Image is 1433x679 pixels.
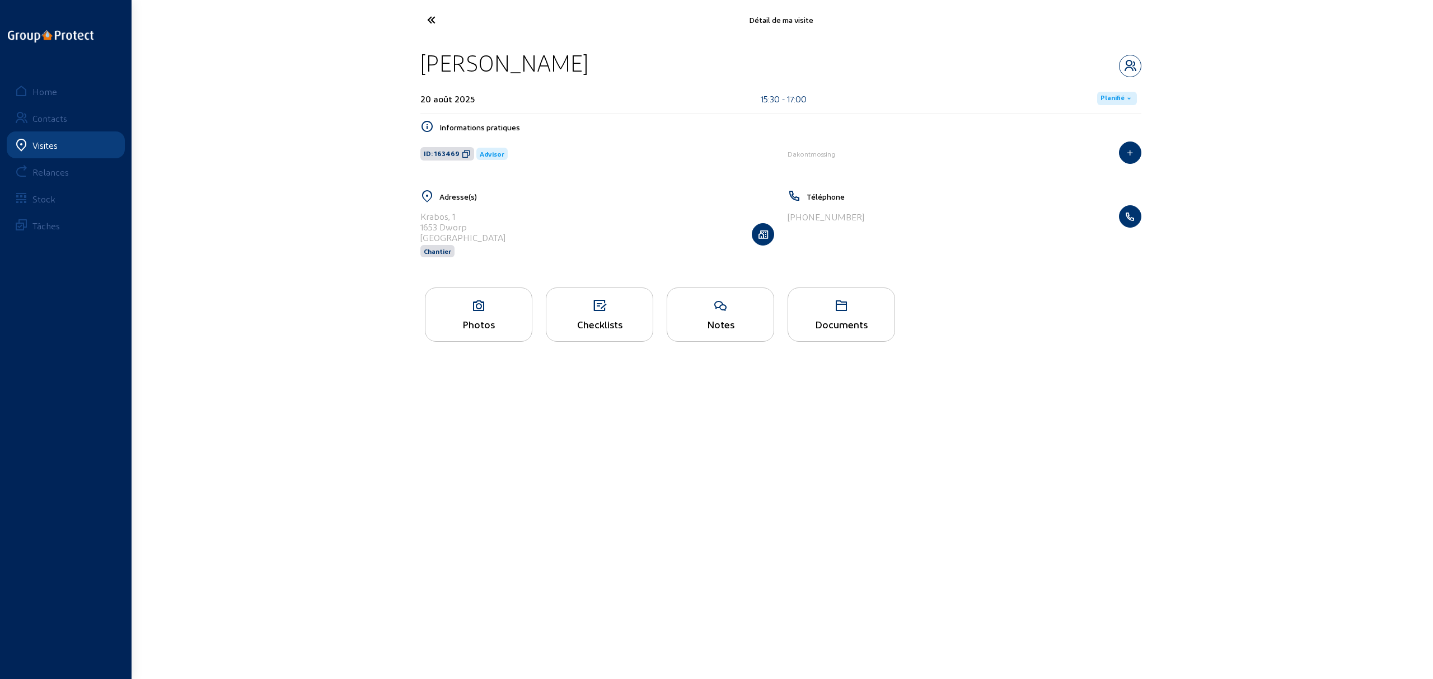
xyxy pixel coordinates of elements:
[7,212,125,239] a: Tâches
[7,185,125,212] a: Stock
[32,220,60,231] div: Tâches
[1100,94,1125,103] span: Planifié
[420,232,505,243] div: [GEOGRAPHIC_DATA]
[32,113,67,124] div: Contacts
[32,167,69,177] div: Relances
[32,194,55,204] div: Stock
[439,122,1141,132] h5: Informations pratiques
[424,149,460,158] span: ID: 163469
[439,192,774,201] h5: Adresse(s)
[424,247,451,255] span: Chantier
[8,30,93,43] img: logo-oneline.png
[7,158,125,185] a: Relances
[420,211,505,221] div: Krabos, 1
[546,318,653,330] div: Checklists
[420,221,505,232] div: 1653 Dworp
[788,318,895,330] div: Documents
[667,318,774,330] div: Notes
[32,140,58,150] div: Visites
[425,318,532,330] div: Photos
[7,78,125,105] a: Home
[7,105,125,131] a: Contacts
[788,211,864,222] div: [PHONE_NUMBER]
[32,86,57,97] div: Home
[761,93,807,104] div: 15:30 - 17:00
[480,150,504,158] span: Advisor
[7,131,125,158] a: Visites
[420,49,588,77] div: [PERSON_NAME]
[788,150,835,158] span: Dakontmossing
[535,15,1027,25] div: Détail de ma visite
[420,93,475,104] div: 20 août 2025
[807,192,1141,201] h5: Téléphone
